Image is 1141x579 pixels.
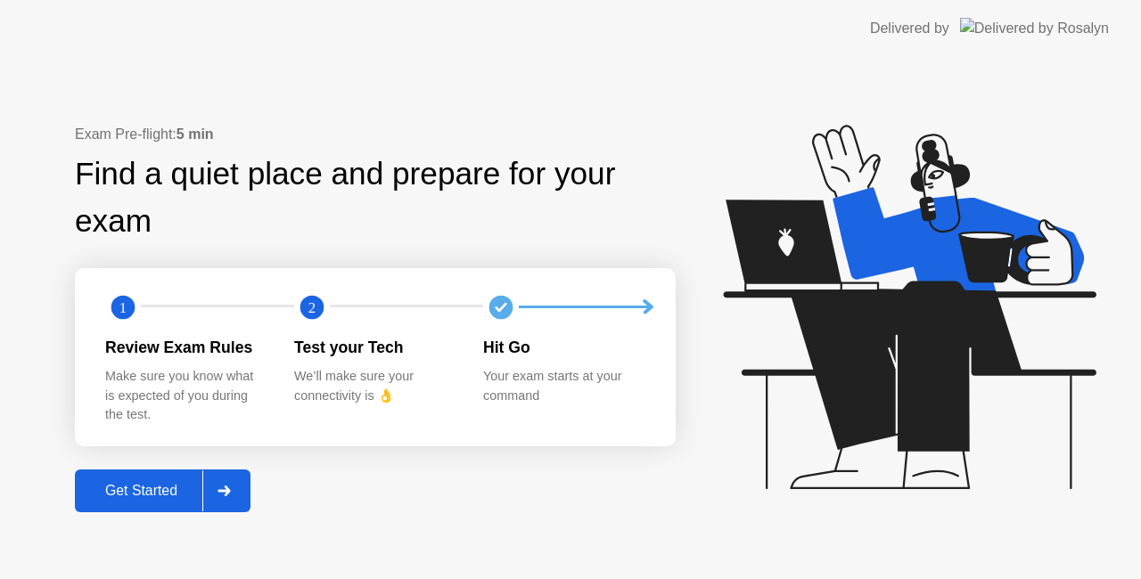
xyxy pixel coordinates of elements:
button: Get Started [75,469,250,512]
b: 5 min [176,126,214,142]
div: Make sure you know what is expected of you during the test. [105,367,266,425]
div: Get Started [80,483,202,499]
img: Delivered by Rosalyn [960,18,1109,38]
div: Delivered by [870,18,949,39]
div: Review Exam Rules [105,336,266,359]
text: 2 [308,298,316,315]
div: We’ll make sure your connectivity is 👌 [294,367,455,405]
div: Hit Go [483,336,644,359]
div: Test your Tech [294,336,455,359]
text: 1 [119,298,127,315]
div: Exam Pre-flight: [75,124,676,145]
div: Find a quiet place and prepare for your exam [75,151,676,245]
div: Your exam starts at your command [483,367,644,405]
